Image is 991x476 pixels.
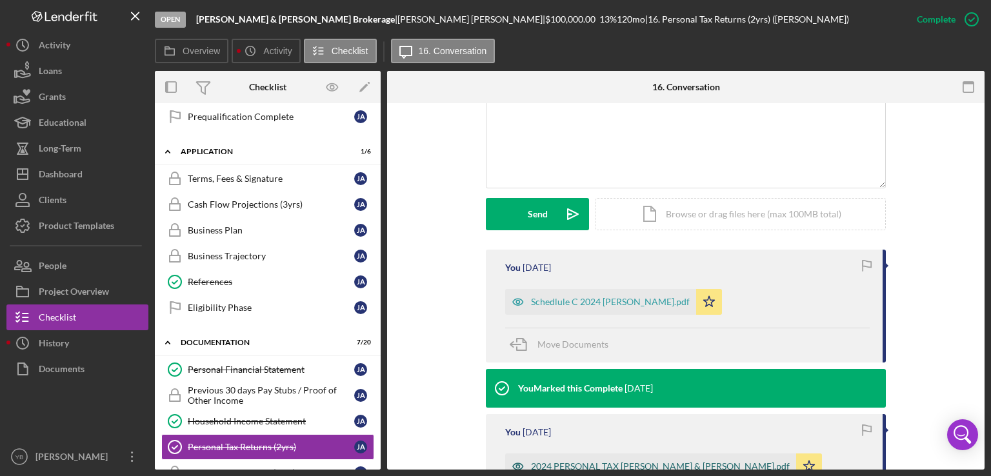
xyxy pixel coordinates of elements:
[39,110,86,139] div: Educational
[617,14,645,25] div: 120 mo
[348,148,371,155] div: 1 / 6
[39,32,70,61] div: Activity
[188,199,354,210] div: Cash Flow Projections (3yrs)
[6,330,148,356] button: History
[39,356,85,385] div: Documents
[39,84,66,113] div: Grants
[232,39,300,63] button: Activity
[354,224,367,237] div: J A
[354,110,367,123] div: J A
[188,225,354,235] div: Business Plan
[6,187,148,213] button: Clients
[354,415,367,428] div: J A
[6,32,148,58] button: Activity
[188,416,354,426] div: Household Income Statement
[161,104,374,130] a: Prequalification CompleteJA
[161,166,374,192] a: Terms, Fees & SignatureJA
[161,357,374,382] a: Personal Financial StatementJA
[6,84,148,110] button: Grants
[528,198,548,230] div: Send
[39,58,62,87] div: Loans
[188,112,354,122] div: Prequalification Complete
[161,217,374,243] a: Business PlanJA
[183,46,220,56] label: Overview
[354,389,367,402] div: J A
[188,251,354,261] div: Business Trajectory
[354,198,367,211] div: J A
[188,277,354,287] div: References
[188,174,354,184] div: Terms, Fees & Signature
[161,408,374,434] a: Household Income StatementJA
[6,58,148,84] button: Loans
[161,269,374,295] a: ReferencesJA
[354,441,367,453] div: J A
[545,14,599,25] div: $100,000.00
[652,82,720,92] div: 16. Conversation
[397,14,545,25] div: [PERSON_NAME] [PERSON_NAME] |
[505,263,521,273] div: You
[155,39,228,63] button: Overview
[188,302,354,313] div: Eligibility Phase
[39,213,114,242] div: Product Templates
[523,427,551,437] time: 2025-07-16 20:48
[39,161,83,190] div: Dashboard
[39,330,69,359] div: History
[6,304,148,330] button: Checklist
[599,14,617,25] div: 13 %
[188,442,354,452] div: Personal Tax Returns (2yrs)
[537,339,608,350] span: Move Documents
[354,275,367,288] div: J A
[354,172,367,185] div: J A
[354,250,367,263] div: J A
[6,356,148,382] button: Documents
[196,14,395,25] b: [PERSON_NAME] & [PERSON_NAME] Brokerage
[6,135,148,161] button: Long-Term
[6,444,148,470] button: YB[PERSON_NAME]
[531,297,690,307] div: Schedlule C 2024 [PERSON_NAME].pdf
[161,295,374,321] a: Eligibility PhaseJA
[196,14,397,25] div: |
[39,279,109,308] div: Project Overview
[304,39,377,63] button: Checklist
[15,453,24,461] text: YB
[188,385,354,406] div: Previous 30 days Pay Stubs / Proof of Other Income
[161,192,374,217] a: Cash Flow Projections (3yrs)JA
[6,279,148,304] button: Project Overview
[188,364,354,375] div: Personal Financial Statement
[6,253,148,279] button: People
[161,243,374,269] a: Business TrajectoryJA
[6,161,148,187] button: Dashboard
[39,304,76,333] div: Checklist
[161,382,374,408] a: Previous 30 days Pay Stubs / Proof of Other IncomeJA
[917,6,956,32] div: Complete
[263,46,292,56] label: Activity
[332,46,368,56] label: Checklist
[505,328,621,361] button: Move Documents
[6,213,148,239] button: Product Templates
[155,12,186,28] div: Open
[39,135,81,164] div: Long-Term
[354,301,367,314] div: J A
[505,427,521,437] div: You
[39,253,66,282] div: People
[181,339,339,346] div: Documentation
[505,289,722,315] button: Schedlule C 2024 [PERSON_NAME].pdf
[947,419,978,450] div: Open Intercom Messenger
[161,434,374,460] a: Personal Tax Returns (2yrs)JA
[39,187,66,216] div: Clients
[348,339,371,346] div: 7 / 20
[531,461,790,471] div: 2024 PERSONAL TAX [PERSON_NAME] & [PERSON_NAME].pdf
[391,39,495,63] button: 16. Conversation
